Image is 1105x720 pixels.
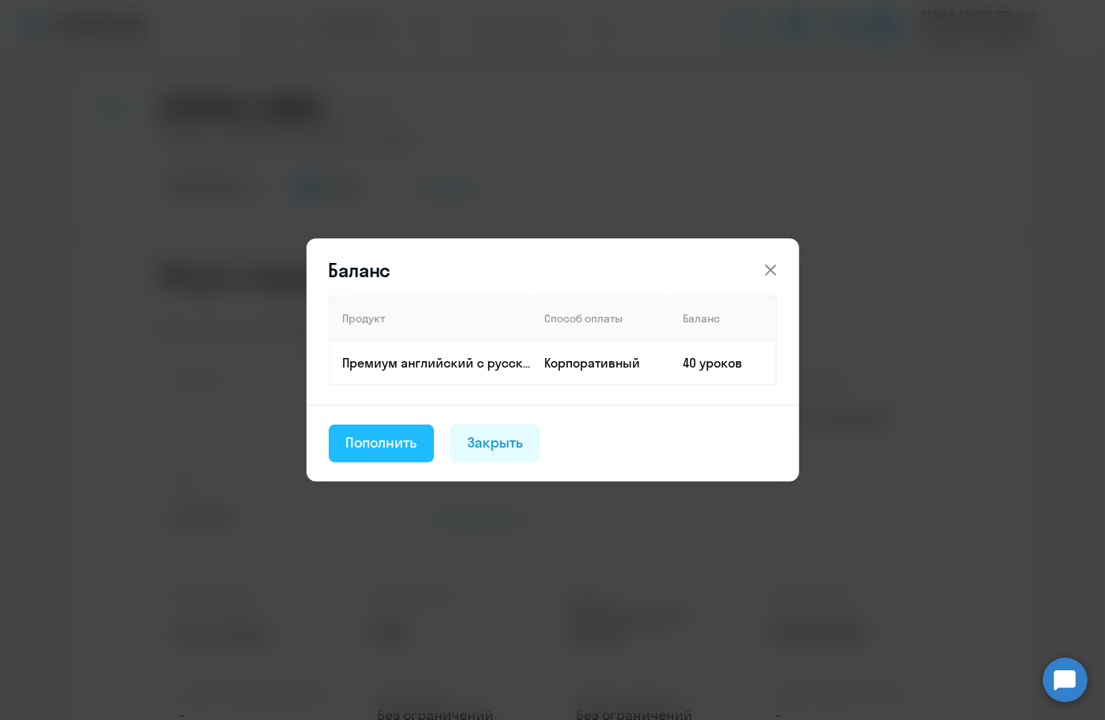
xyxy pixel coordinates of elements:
th: Баланс [671,296,776,341]
header: Баланс [307,257,799,283]
div: Закрыть [467,432,523,453]
th: Способ оплаты [532,296,671,341]
div: Пополнить [346,432,417,453]
td: 40 уроков [671,341,776,385]
td: Корпоративный [532,341,671,385]
p: Премиум английский с русскоговорящим преподавателем [343,354,532,371]
button: Пополнить [329,425,435,463]
button: Закрыть [450,425,540,463]
th: Продукт [330,296,532,341]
